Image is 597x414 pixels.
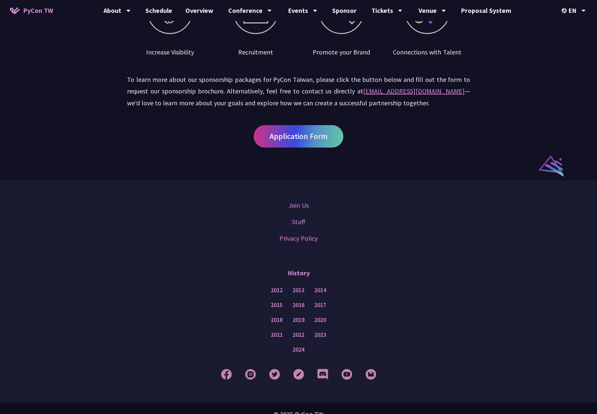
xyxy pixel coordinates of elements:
[317,369,328,380] img: Discord Footer Icon
[3,2,60,19] a: PyCon TW
[393,47,461,57] div: Connections with Talent
[365,369,376,380] img: Email Footer Icon
[293,301,304,309] a: 2016
[341,369,352,380] img: YouTube Footer Icon
[269,369,280,380] img: Twitter Footer Icon
[146,47,194,57] div: Increase Visibility
[292,217,305,227] a: Staff
[279,233,318,243] a: Privacy Policy
[293,369,304,380] img: Blog Footer Icon
[245,369,256,380] img: Instagram Footer Icon
[314,286,326,294] a: 2014
[293,331,304,339] a: 2022
[221,369,232,380] img: Facebook Footer Icon
[10,7,20,14] img: Home icon of PyCon TW 2025
[271,301,283,309] a: 2015
[562,8,568,13] img: Locale Icon
[271,316,283,324] a: 2018
[293,316,304,324] a: 2019
[254,125,343,148] a: Application Form
[288,263,310,283] p: History
[314,301,326,309] a: 2017
[269,132,328,140] span: Application Form
[293,346,304,354] a: 2024
[314,331,326,339] a: 2023
[293,286,304,294] a: 2013
[271,331,283,339] a: 2021
[271,286,283,294] a: 2012
[363,87,465,95] a: [EMAIL_ADDRESS][DOMAIN_NAME]
[127,74,470,109] p: To learn more about our sponsorship packages for PyCon Taiwan, please click the button below and ...
[238,47,273,57] div: Recruitment
[313,47,370,57] div: Promote your Brand
[314,316,326,324] a: 2020
[23,6,53,16] span: PyCon TW
[289,200,309,210] a: Join Us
